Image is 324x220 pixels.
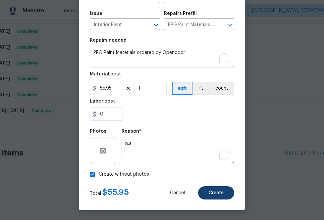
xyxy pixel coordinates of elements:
button: count [209,82,234,95]
h5: Repairs Prefill [164,11,197,16]
button: ft [192,82,209,95]
h5: Issue [90,11,102,16]
span: Cancel [170,191,185,196]
div: Total [90,189,129,197]
span: Create without photos [99,171,149,178]
h5: Repairs needed [90,38,127,43]
textarea: To enrich screen reader interactions, please activate Accessibility in Grammarly extension settings [90,47,234,68]
h5: Reason* [122,129,141,134]
button: Cancel [159,186,195,199]
h5: Photos [90,129,106,134]
button: Open [226,21,235,30]
button: Open [151,21,161,30]
span: $ 55.95 [102,188,129,196]
span: Create [209,191,224,196]
button: Create [198,186,234,199]
button: sqft [172,82,192,95]
textarea: To enrich screen reader interactions, please activate Accessibility in Grammarly extension settings [122,138,234,164]
h5: Labor cost [90,99,115,104]
h5: Material cost [90,72,121,76]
